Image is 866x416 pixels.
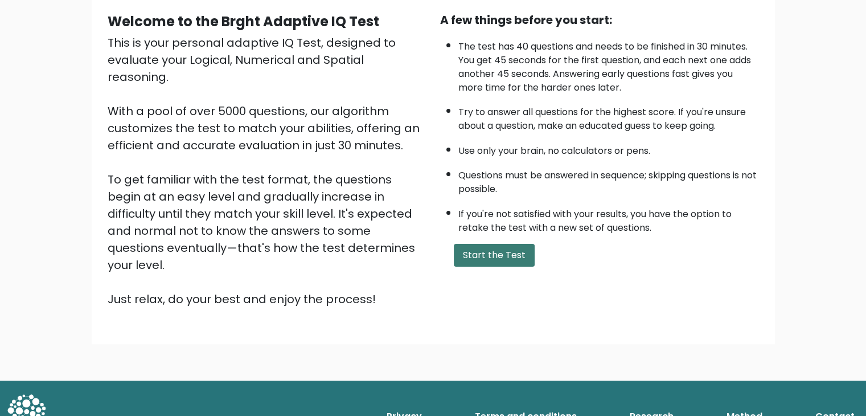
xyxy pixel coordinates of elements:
[440,11,759,28] div: A few things before you start:
[108,34,426,308] div: This is your personal adaptive IQ Test, designed to evaluate your Logical, Numerical and Spatial ...
[458,163,759,196] li: Questions must be answered in sequence; skipping questions is not possible.
[458,34,759,95] li: The test has 40 questions and needs to be finished in 30 minutes. You get 45 seconds for the firs...
[108,12,379,31] b: Welcome to the Brght Adaptive IQ Test
[458,138,759,158] li: Use only your brain, no calculators or pens.
[458,202,759,235] li: If you're not satisfied with your results, you have the option to retake the test with a new set ...
[458,100,759,133] li: Try to answer all questions for the highest score. If you're unsure about a question, make an edu...
[454,244,535,267] button: Start the Test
